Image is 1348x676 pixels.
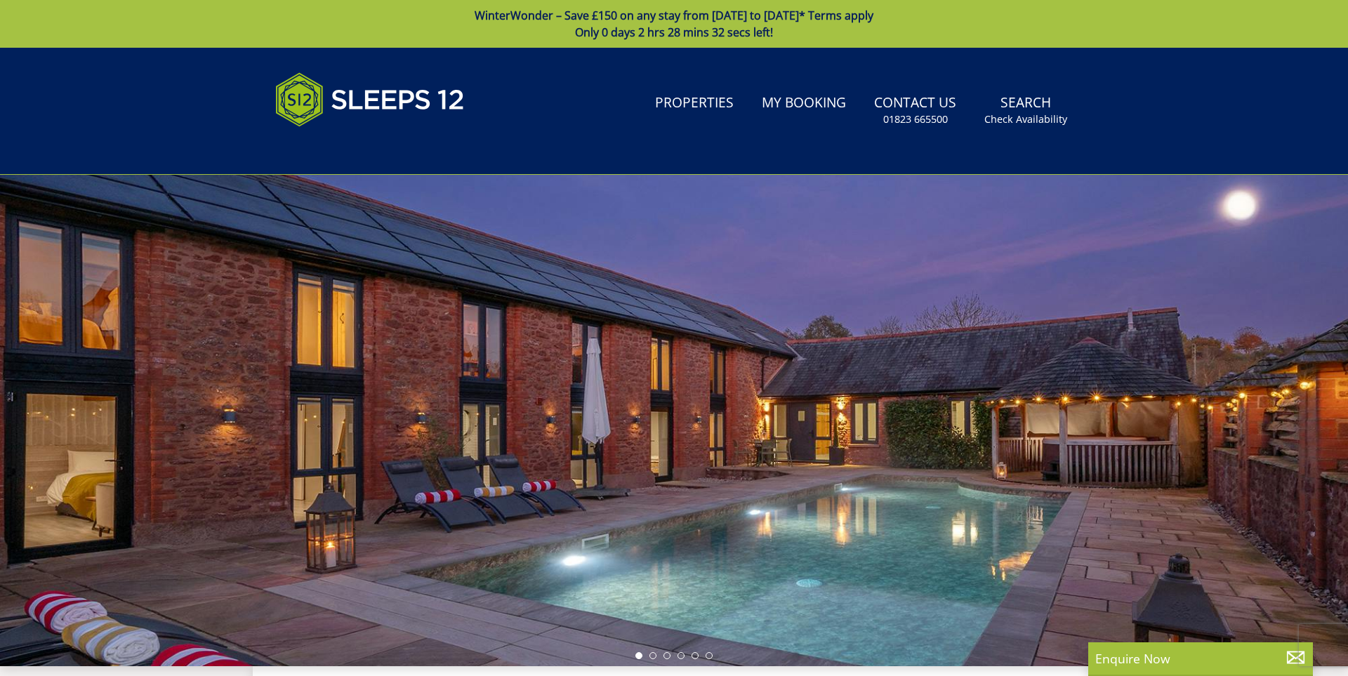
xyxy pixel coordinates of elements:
iframe: Customer reviews powered by Trustpilot [268,143,416,155]
a: Contact Us01823 665500 [868,88,962,133]
a: Properties [649,88,739,119]
a: My Booking [756,88,852,119]
small: 01823 665500 [883,112,948,126]
p: Enquire Now [1095,649,1306,668]
a: SearchCheck Availability [979,88,1073,133]
span: Only 0 days 2 hrs 28 mins 32 secs left! [575,25,773,40]
small: Check Availability [984,112,1067,126]
img: Sleeps 12 [275,65,465,135]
